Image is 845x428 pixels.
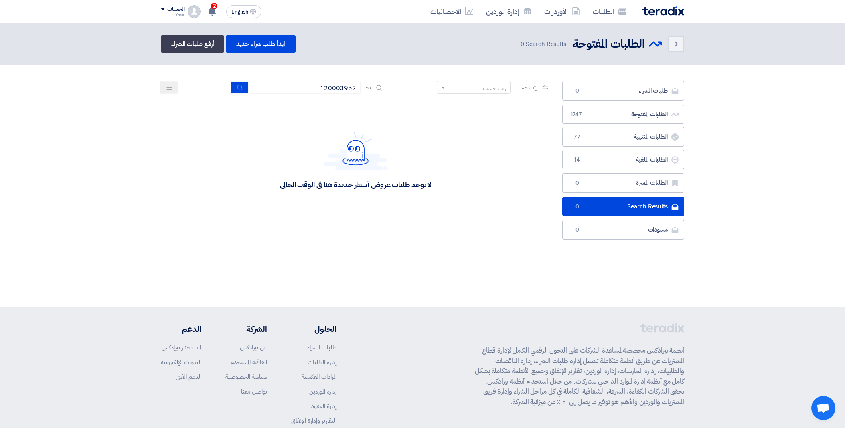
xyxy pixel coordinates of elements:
[161,358,201,367] a: الندوات الإلكترونية
[572,87,582,95] span: 0
[361,83,371,92] span: بحث
[167,6,184,13] div: الحساب
[562,150,684,170] a: الطلبات الملغية14
[225,372,267,381] a: سياسة الخصوصية
[562,81,684,101] a: طلبات الشراء0
[188,5,201,18] img: profile_test.png
[572,179,582,187] span: 0
[162,343,201,352] a: لماذا تختار تيرادكس
[280,180,431,189] div: لا يوجد طلبات عروض أسعار جديدة هنا في الوقت الحالي
[311,402,336,410] a: إدارة العقود
[480,2,538,21] a: إدارة الموردين
[424,2,480,21] a: الاحصائيات
[562,220,684,240] a: مسودات0
[572,226,582,234] span: 0
[572,203,582,211] span: 0
[586,2,633,21] a: الطلبات
[562,127,684,147] a: الطلبات المنتهية77
[308,358,336,367] a: إدارة الطلبات
[248,82,361,94] input: ابحث بعنوان أو رقم الطلب
[291,416,336,425] a: التقارير وإدارة الإنفاق
[302,372,336,381] a: المزادات العكسية
[483,84,506,93] div: رتب حسب
[515,83,537,92] span: رتب حسب
[161,35,224,53] a: أرفع طلبات الشراء
[211,3,217,9] span: 2
[572,133,582,141] span: 77
[811,396,835,420] a: Open chat
[241,387,267,396] a: تواصل معنا
[240,343,267,352] a: عن تيرادكس
[521,40,566,49] span: Search Results
[572,156,582,164] span: 14
[562,105,684,124] a: الطلبات المفتوحة1747
[291,323,336,335] li: الحلول
[176,372,201,381] a: الدعم الفني
[573,36,645,52] h2: الطلبات المفتوحة
[538,2,586,21] a: الأوردرات
[161,12,184,17] div: Yasir
[324,131,388,170] img: Hello
[225,323,267,335] li: الشركة
[562,173,684,193] a: الطلبات المميزة0
[521,40,524,48] span: 0
[572,111,582,119] span: 1747
[309,387,336,396] a: إدارة الموردين
[231,358,267,367] a: اتفاقية المستخدم
[231,9,248,15] span: English
[475,345,684,407] p: أنظمة تيرادكس مخصصة لمساعدة الشركات على التحول الرقمي الكامل لإدارة قطاع المشتريات عن طريق أنظمة ...
[307,343,336,352] a: طلبات الشراء
[642,6,684,16] img: Teradix logo
[226,35,295,53] a: ابدأ طلب شراء جديد
[161,323,201,335] li: الدعم
[226,5,261,18] button: English
[562,197,684,216] a: Search Results0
